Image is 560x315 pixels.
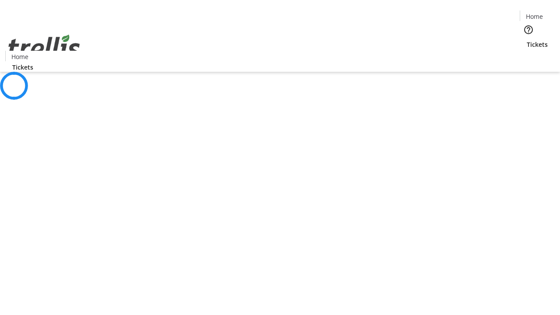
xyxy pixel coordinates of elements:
a: Tickets [520,40,555,49]
a: Tickets [5,63,40,72]
a: Home [6,52,34,61]
img: Orient E2E Organization lhBmHSUuno's Logo [5,25,83,69]
span: Home [11,52,28,61]
button: Help [520,21,537,38]
span: Tickets [12,63,33,72]
span: Tickets [527,40,548,49]
a: Home [520,12,548,21]
button: Cart [520,49,537,66]
span: Home [526,12,543,21]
